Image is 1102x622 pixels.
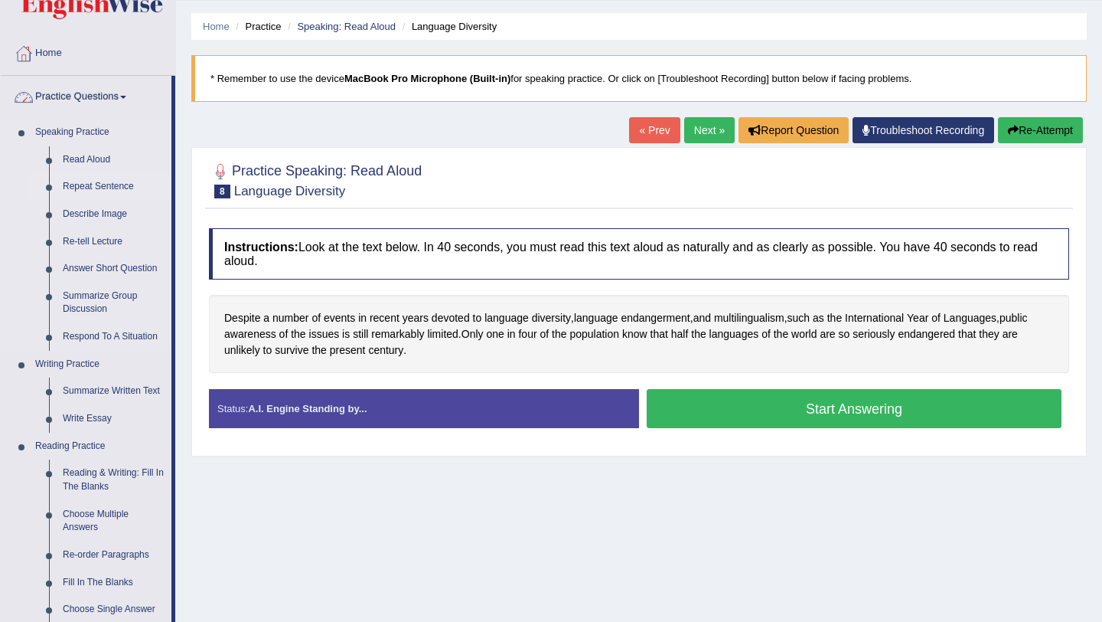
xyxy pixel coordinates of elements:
[931,310,941,326] span: Click to see word definition
[342,326,350,342] span: Click to see word definition
[56,228,171,256] a: Re-tell Lecture
[56,283,171,323] a: Summarize Group Discussion
[403,310,429,326] span: Click to see word definition
[484,310,529,326] span: Click to see word definition
[209,160,422,198] h2: Practice Speaking: Read Aloud
[709,326,759,342] span: Click to see word definition
[370,310,399,326] span: Click to see word definition
[999,310,1028,326] span: Click to see word definition
[944,310,996,326] span: Click to see word definition
[56,542,171,569] a: Re-order Paragraphs
[279,326,289,342] span: Click to see word definition
[671,326,689,342] span: Click to see word definition
[958,326,976,342] span: Click to see word definition
[358,310,367,326] span: Click to see word definition
[761,326,771,342] span: Click to see word definition
[507,326,516,342] span: Click to see word definition
[574,310,618,326] span: Click to see word definition
[368,342,403,358] span: Click to see word definition
[693,310,711,326] span: Click to see word definition
[774,326,788,342] span: Click to see word definition
[629,117,680,143] a: « Prev
[684,117,735,143] a: Next »
[827,310,842,326] span: Click to see word definition
[209,295,1069,373] div: , , , , . .
[622,326,647,342] span: Click to see word definition
[427,326,458,342] span: Click to see word definition
[569,326,619,342] span: Click to see word definition
[399,19,497,34] li: Language Diversity
[461,326,484,342] span: Click to see word definition
[311,310,321,326] span: Click to see word definition
[224,310,260,326] span: Click to see word definition
[248,403,367,414] strong: A.I. Engine Standing by...
[907,310,928,326] span: Click to see word definition
[371,326,424,342] span: Click to see word definition
[486,326,504,342] span: Click to see word definition
[813,310,824,326] span: Click to see word definition
[330,342,366,358] span: Click to see word definition
[518,326,536,342] span: Click to see word definition
[540,326,549,342] span: Click to see word definition
[552,326,566,342] span: Click to see word definition
[56,501,171,542] a: Choose Multiple Answers
[56,405,171,433] a: Write Essay
[820,326,835,342] span: Click to see word definition
[647,389,1061,428] button: Start Answering
[714,310,784,326] span: Click to see word definition
[1,32,175,70] a: Home
[845,310,904,326] span: Click to see word definition
[839,326,850,342] span: Click to see word definition
[232,19,281,34] li: Practice
[224,326,276,342] span: Click to see word definition
[979,326,999,342] span: Click to see word definition
[234,184,346,198] small: Language Diversity
[1,76,171,114] a: Practice Questions
[853,117,994,143] a: Troubleshoot Recording
[532,310,571,326] span: Click to see word definition
[203,21,230,32] a: Home
[224,241,298,254] b: Instructions:
[56,323,171,351] a: Respond To A Situation
[28,433,171,460] a: Reading Practice
[263,310,269,326] span: Click to see word definition
[691,326,706,342] span: Click to see word definition
[56,201,171,228] a: Describe Image
[209,389,639,428] div: Status:
[621,310,690,326] span: Click to see word definition
[311,342,326,358] span: Click to see word definition
[738,117,849,143] button: Report Question
[56,255,171,283] a: Answer Short Question
[473,310,482,326] span: Click to see word definition
[56,378,171,405] a: Summarize Written Text
[898,326,955,342] span: Click to see word definition
[56,173,171,201] a: Repeat Sentence
[28,119,171,146] a: Speaking Practice
[56,569,171,597] a: Fill In The Blanks
[272,310,308,326] span: Click to see word definition
[309,326,340,342] span: Click to see word definition
[791,326,817,342] span: Click to see word definition
[28,351,171,378] a: Writing Practice
[324,310,355,326] span: Click to see word definition
[432,310,470,326] span: Click to see word definition
[297,21,396,32] a: Speaking: Read Aloud
[263,342,272,358] span: Click to see word definition
[209,228,1069,280] h4: Look at the text below. In 40 seconds, you must read this text aloud as naturally and as clearly ...
[191,55,1087,102] blockquote: * Remember to use the device for speaking practice. Or click on [Troubleshoot Recording] button b...
[56,146,171,174] a: Read Aloud
[275,342,308,358] span: Click to see word definition
[787,310,810,326] span: Click to see word definition
[344,73,510,84] b: MacBook Pro Microphone (Built-in)
[853,326,895,342] span: Click to see word definition
[214,185,230,198] span: 8
[224,342,260,358] span: Click to see word definition
[353,326,368,342] span: Click to see word definition
[56,460,171,500] a: Reading & Writing: Fill In The Blanks
[650,326,668,342] span: Click to see word definition
[291,326,305,342] span: Click to see word definition
[998,117,1083,143] button: Re-Attempt
[1003,326,1018,342] span: Click to see word definition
